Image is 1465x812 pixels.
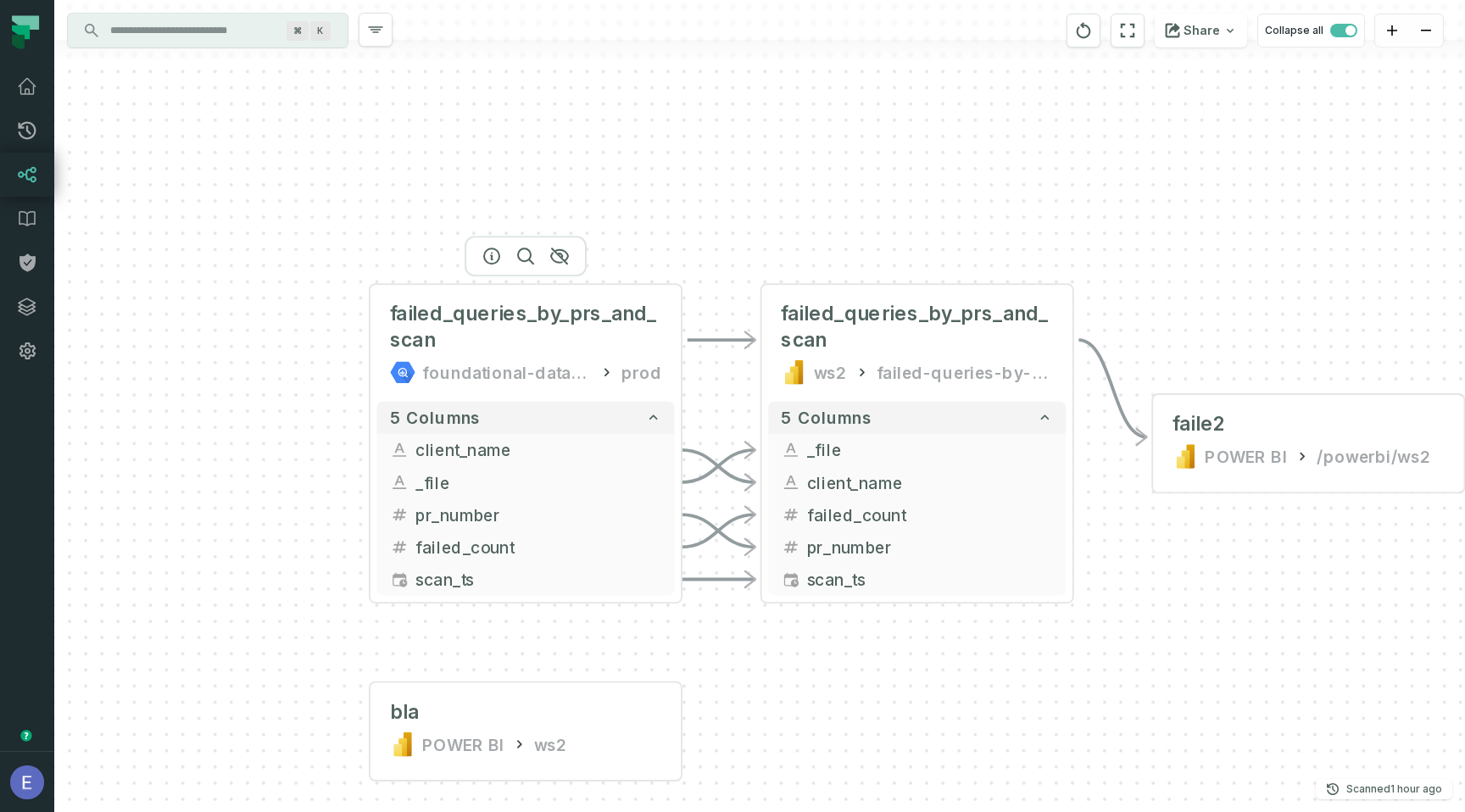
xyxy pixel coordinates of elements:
span: failed_queries_by_prs_and_scan [781,301,1053,353]
div: faile2 [1173,411,1226,437]
div: ws2 [814,359,848,386]
button: client_name [376,434,674,466]
div: foundational-data-stack [422,359,592,386]
div: /powerbi/ws2 [1317,443,1431,470]
span: string [781,440,800,459]
p: Scanned [1346,781,1442,798]
span: scan_ts [415,567,661,592]
img: avatar of Elisheva Lapid [10,765,44,799]
span: pr_number [807,535,1053,559]
span: failed_count [415,535,661,559]
button: Scanned[DATE] 8:10:22 AM [1316,779,1452,799]
span: scan_ts [807,567,1053,592]
button: zoom in [1375,14,1409,47]
button: _file [768,434,1066,466]
div: failed-queries-by-client [877,359,1053,386]
span: integer [390,537,409,557]
span: client_name [807,470,1053,495]
span: _file [807,438,1053,463]
g: Edge from 0305476cb434cd7ad91d89967bae13fc to 2def306c2a75e045062aaf5445d8f352 [681,514,755,547]
span: string [390,473,409,492]
g: Edge from 2def306c2a75e045062aaf5445d8f352 to e22f067a7756daa00b817a210c215ab3 [1078,340,1146,437]
span: Press ⌘ + K to focus the search bar [287,21,309,41]
span: pr_number [415,503,661,527]
span: failed_queries_by_prs_and_scan [390,301,662,353]
span: 5 columns [781,408,872,427]
span: integer [390,505,409,525]
button: scan_ts [768,563,1066,595]
button: scan_ts [376,563,674,595]
button: Collapse all [1257,14,1365,47]
relative-time: Oct 5, 2025, 8:10 AM GMT+3 [1390,782,1442,795]
g: Edge from 0305476cb434cd7ad91d89967bae13fc to 2def306c2a75e045062aaf5445d8f352 [681,450,755,482]
button: zoom out [1409,14,1443,47]
button: _file [376,466,674,498]
span: 5 columns [390,408,481,427]
button: pr_number [768,531,1066,563]
div: ws2 [534,731,568,758]
div: prod [621,359,662,386]
span: integer [781,505,800,525]
div: POWER BI [1205,443,1287,470]
span: Press ⌘ + K to focus the search bar [310,21,331,41]
button: client_name [768,466,1066,498]
div: bla [390,699,419,726]
button: Share [1155,14,1247,47]
div: POWER BI [422,731,504,758]
span: integer [781,537,800,557]
span: failed_count [807,503,1053,527]
span: client_name [415,438,661,463]
button: failed_count [376,531,674,563]
span: timestamp [781,570,800,589]
span: string [781,473,800,492]
button: failed_count [768,498,1066,531]
span: string [390,440,409,459]
button: pr_number [376,498,674,531]
span: _file [415,470,661,495]
div: Tooltip anchor [19,728,34,743]
span: timestamp [390,570,409,589]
